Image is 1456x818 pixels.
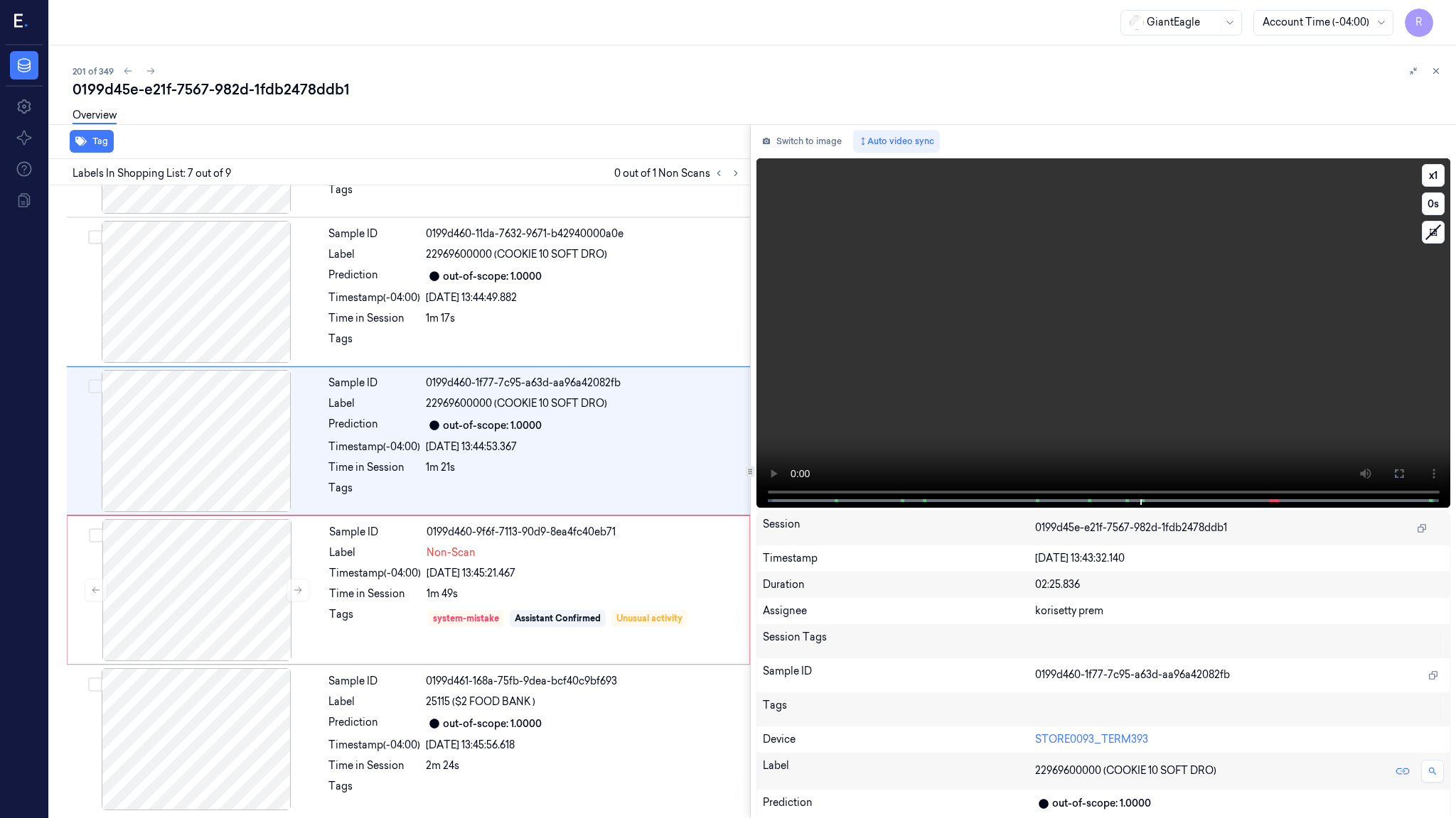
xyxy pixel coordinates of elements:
div: Label [763,758,1035,784]
div: Sample ID [763,664,1035,687]
div: 0199d460-9f6f-7113-90d9-8ea4fc40eb71 [427,525,741,540]
span: 0 out of 1 Non Scans [614,165,744,182]
span: 201 of 349 [73,65,114,77]
div: Sample ID [329,525,421,540]
div: Timestamp (-04:00) [328,440,420,454]
div: Timestamp [763,551,1035,566]
button: Tag [70,130,114,153]
div: [DATE] 13:45:21.467 [427,566,741,581]
div: Sample ID [328,227,420,241]
div: Assistant Confirmed [515,612,601,625]
div: out-of-scope: 1.0000 [1052,796,1151,811]
button: R [1405,9,1433,37]
button: 0s [1422,192,1445,215]
div: Timestamp (-04:00) [328,738,420,753]
span: Non-Scan [427,545,476,560]
button: Select row [88,677,102,692]
div: [DATE] 13:44:53.367 [426,440,742,454]
button: Select row [89,528,103,542]
div: [DATE] 13:45:56.618 [426,738,742,753]
div: Tags [328,779,420,802]
div: [DATE] 13:44:49.882 [426,290,742,305]
div: Sample ID [328,674,420,689]
button: Select row [88,379,102,393]
div: Duration [763,577,1035,592]
div: Label [328,247,420,262]
span: 25115 ($2 FOOD BANK ) [426,694,535,709]
div: out-of-scope: 1.0000 [443,418,542,433]
div: system-mistake [433,612,499,625]
div: Tags [328,182,420,205]
div: 1m 21s [426,460,742,475]
div: Unusual activity [616,612,682,625]
div: out-of-scope: 1.0000 [443,716,542,731]
div: Time in Session [328,758,420,773]
div: korisetty prem [1035,604,1444,618]
div: 0199d461-168a-75fb-9dea-bcf40c9bf693 [426,674,742,689]
div: Label [329,545,421,560]
div: Prediction [763,795,1035,812]
div: Tags [328,332,420,354]
a: Overview [73,108,117,124]
span: 22969600000 (COOKIE 10 SOFT DRO) [426,247,607,262]
div: 0199d460-11da-7632-9671-b42940000a0e [426,227,742,241]
button: Select row [88,230,102,244]
div: Timestamp (-04:00) [329,566,421,581]
button: x1 [1422,164,1445,187]
div: [DATE] 13:43:32.140 [1035,551,1444,566]
div: Tags [329,607,421,630]
span: 22969600000 (COOKIE 10 SOFT DRO) [426,396,607,411]
span: 0199d460-1f77-7c95-a63d-aa96a42082fb [1035,667,1230,682]
span: 22969600000 (COOKIE 10 SOFT DRO) [1035,763,1216,778]
button: Auto video sync [853,130,940,153]
div: 1m 17s [426,311,742,326]
button: Switch to image [756,130,847,153]
div: Prediction [328,417,420,434]
div: Time in Session [328,460,420,475]
div: Timestamp (-04:00) [328,290,420,305]
div: 0199d460-1f77-7c95-a63d-aa96a42082fb [426,376,742,391]
div: Device [763,732,1035,747]
div: Time in Session [329,587,421,601]
div: STORE0093_TERM393 [1035,732,1444,747]
div: 1m 49s [427,587,741,601]
div: 02:25.836 [1035,577,1444,592]
div: Label [328,396,420,411]
div: Session Tags [763,630,1035,653]
div: Assignee [763,604,1035,618]
div: out-of-scope: 1.0000 [443,269,542,284]
div: Time in Session [328,311,420,326]
div: 2m 24s [426,758,742,773]
div: Label [328,694,420,709]
div: Prediction [328,715,420,732]
div: Session [763,517,1035,540]
div: 0199d45e-e21f-7567-982d-1fdb2478ddb1 [73,80,1445,99]
span: Labels In Shopping List: 7 out of 9 [73,166,231,181]
div: Prediction [328,268,420,285]
div: Sample ID [328,376,420,391]
span: 0199d45e-e21f-7567-982d-1fdb2478ddb1 [1035,520,1227,535]
div: Tags [328,481,420,503]
div: Tags [763,698,1035,721]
